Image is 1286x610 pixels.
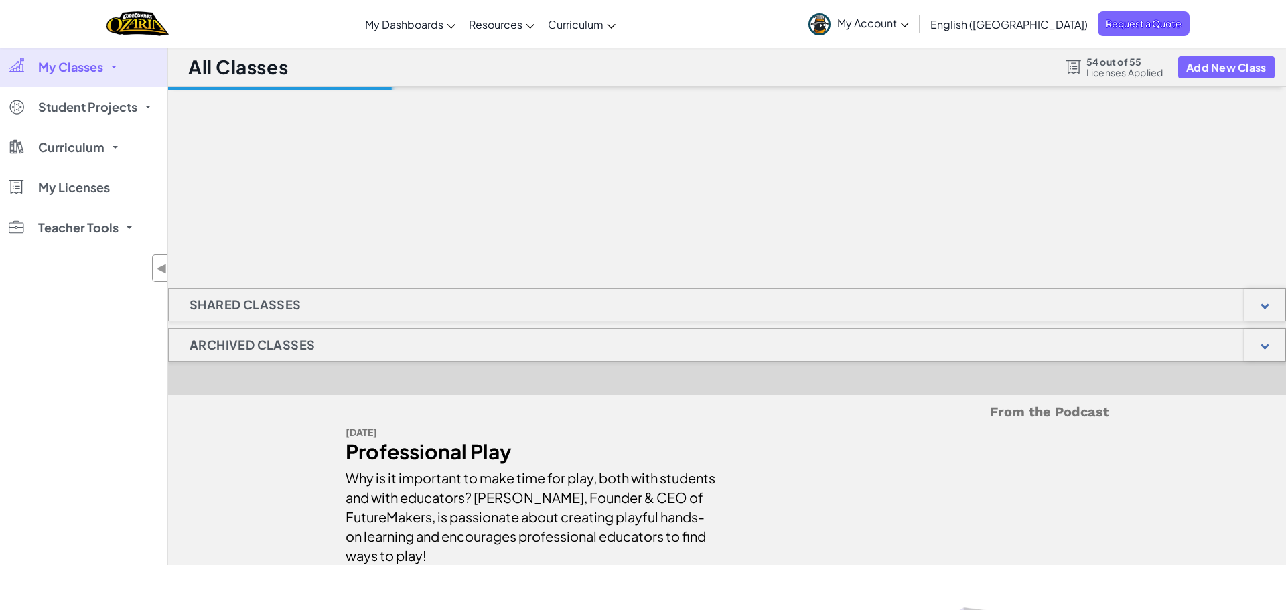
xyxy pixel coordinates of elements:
[346,461,717,565] div: Why is it important to make time for play, both with students and with educators? [PERSON_NAME], ...
[1098,11,1190,36] a: Request a Quote
[1086,67,1163,78] span: Licenses Applied
[346,423,717,442] div: [DATE]
[924,6,1094,42] a: English ([GEOGRAPHIC_DATA])
[38,61,103,73] span: My Classes
[469,17,522,31] span: Resources
[169,328,336,362] h1: Archived Classes
[38,101,137,113] span: Student Projects
[365,17,443,31] span: My Dashboards
[156,258,167,278] span: ◀
[169,288,322,321] h1: Shared Classes
[38,222,119,234] span: Teacher Tools
[462,6,541,42] a: Resources
[541,6,622,42] a: Curriculum
[837,16,909,30] span: My Account
[38,181,110,194] span: My Licenses
[358,6,462,42] a: My Dashboards
[802,3,916,45] a: My Account
[106,10,169,37] img: Home
[346,442,717,461] div: Professional Play
[106,10,169,37] a: Ozaria by CodeCombat logo
[346,402,1109,423] h5: From the Podcast
[930,17,1088,31] span: English ([GEOGRAPHIC_DATA])
[1178,56,1275,78] button: Add New Class
[38,141,104,153] span: Curriculum
[548,17,603,31] span: Curriculum
[188,54,288,80] h1: All Classes
[1086,56,1163,67] span: 54 out of 55
[808,13,831,35] img: avatar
